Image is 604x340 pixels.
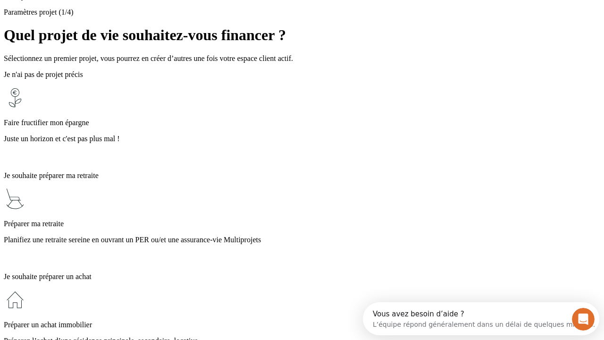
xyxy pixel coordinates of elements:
[572,308,595,331] iframe: Intercom live chat
[4,26,600,44] h1: Quel projet de vie souhaitez-vous financer ?
[4,54,293,62] span: Sélectionnez un premier projet, vous pourrez en créer d’autres une fois votre espace client actif.
[4,70,600,79] p: Je n'ai pas de projet précis
[4,171,600,180] p: Je souhaite préparer ma retraite
[10,16,232,25] div: L’équipe répond généralement dans un délai de quelques minutes.
[4,135,600,143] p: Juste un horizon et c'est pas plus mal !
[4,321,600,329] p: Préparer un achat immobilier
[10,8,232,16] div: Vous avez besoin d’aide ?
[363,302,599,335] iframe: Intercom live chat discovery launcher
[4,220,600,228] p: Préparer ma retraite
[4,4,260,30] div: Ouvrir le Messenger Intercom
[4,8,600,17] p: Paramètres projet (1/4)
[4,236,600,244] p: Planifiez une retraite sereine en ouvrant un PER ou/et une assurance-vie Multiprojets
[4,272,600,281] p: Je souhaite préparer un achat
[4,119,600,127] p: Faire fructifier mon épargne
